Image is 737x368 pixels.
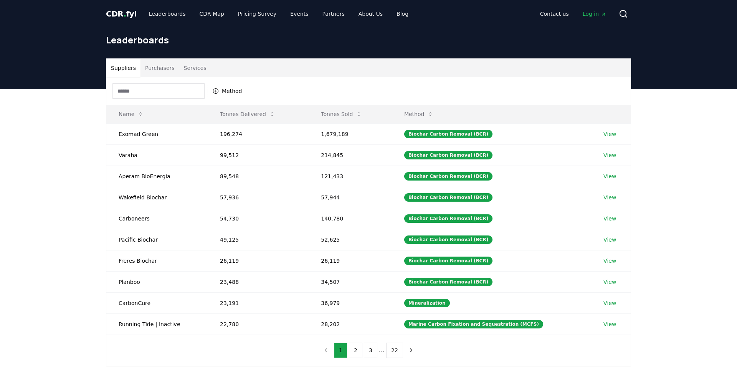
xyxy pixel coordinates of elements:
[309,292,392,313] td: 36,979
[208,292,309,313] td: 23,191
[309,208,392,229] td: 140,780
[208,85,247,97] button: Method
[112,106,150,122] button: Name
[404,320,543,328] div: Marine Carbon Fixation and Sequestration (MCFS)
[603,299,616,307] a: View
[232,7,283,21] a: Pricing Survey
[379,346,385,355] li: ...
[316,7,351,21] a: Partners
[143,7,415,21] nav: Main
[208,208,309,229] td: 54,730
[309,229,392,250] td: 52,625
[404,151,492,159] div: Biochar Carbon Removal (BCR)
[309,123,392,144] td: 1,679,189
[106,271,208,292] td: Planboo
[364,343,377,358] button: 3
[404,130,492,138] div: Biochar Carbon Removal (BCR)
[208,166,309,187] td: 89,548
[106,187,208,208] td: Wakefield Biochar
[534,7,613,21] nav: Main
[106,9,137,18] span: CDR fyi
[309,250,392,271] td: 26,119
[106,59,140,77] button: Suppliers
[106,166,208,187] td: Aperam BioEnergia
[603,172,616,180] a: View
[334,343,347,358] button: 1
[577,7,613,21] a: Log in
[106,208,208,229] td: Carboneers
[284,7,314,21] a: Events
[214,106,281,122] button: Tonnes Delivered
[140,59,179,77] button: Purchasers
[349,343,362,358] button: 2
[404,257,492,265] div: Biochar Carbon Removal (BCR)
[179,59,211,77] button: Services
[106,292,208,313] td: CarbonCure
[603,257,616,265] a: View
[106,313,208,335] td: Running Tide | Inactive
[603,215,616,222] a: View
[106,34,631,46] h1: Leaderboards
[404,172,492,181] div: Biochar Carbon Removal (BCR)
[208,313,309,335] td: 22,780
[106,250,208,271] td: Freres Biochar
[309,313,392,335] td: 28,202
[208,271,309,292] td: 23,488
[603,278,616,286] a: View
[386,343,403,358] button: 22
[404,278,492,286] div: Biochar Carbon Removal (BCR)
[404,214,492,223] div: Biochar Carbon Removal (BCR)
[390,7,415,21] a: Blog
[309,166,392,187] td: 121,433
[143,7,192,21] a: Leaderboards
[106,8,137,19] a: CDR.fyi
[309,144,392,166] td: 214,845
[193,7,230,21] a: CDR Map
[603,151,616,159] a: View
[208,250,309,271] td: 26,119
[106,123,208,144] td: Exomad Green
[124,9,126,18] span: .
[208,229,309,250] td: 49,125
[404,193,492,202] div: Biochar Carbon Removal (BCR)
[404,299,450,307] div: Mineralization
[603,130,616,138] a: View
[106,229,208,250] td: Pacific Biochar
[404,235,492,244] div: Biochar Carbon Removal (BCR)
[208,123,309,144] td: 196,274
[309,271,392,292] td: 34,507
[603,194,616,201] a: View
[534,7,575,21] a: Contact us
[309,187,392,208] td: 57,944
[208,144,309,166] td: 99,512
[398,106,440,122] button: Method
[208,187,309,208] td: 57,936
[106,144,208,166] td: Varaha
[405,343,418,358] button: next page
[603,236,616,244] a: View
[315,106,368,122] button: Tonnes Sold
[603,320,616,328] a: View
[352,7,389,21] a: About Us
[583,10,606,18] span: Log in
